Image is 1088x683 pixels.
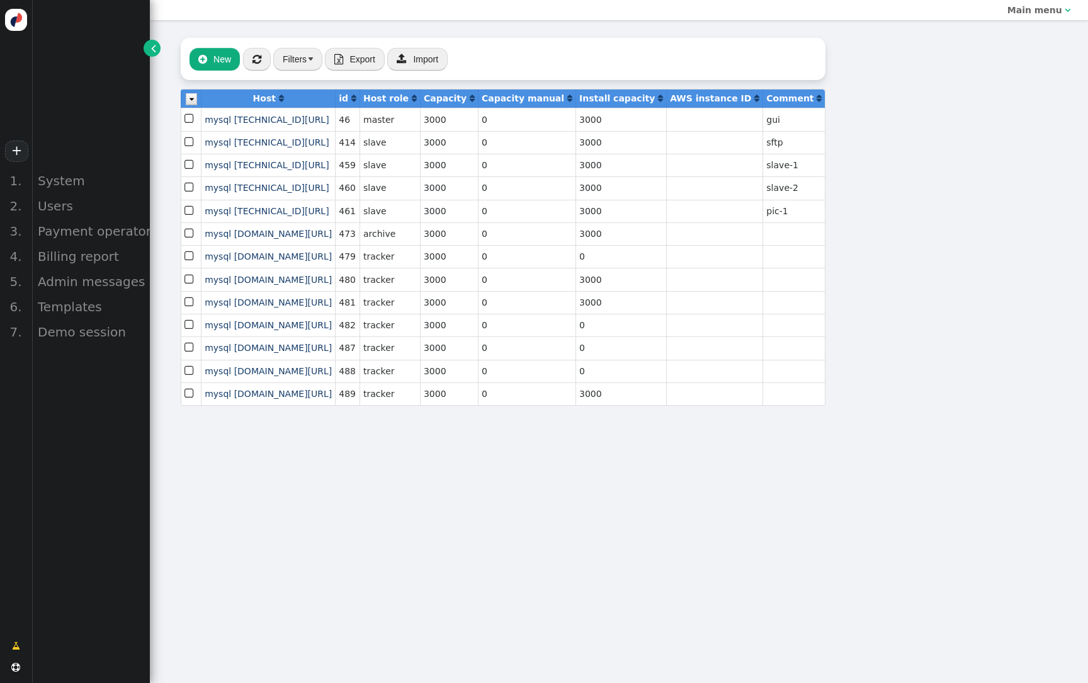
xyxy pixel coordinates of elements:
[420,108,478,130] td: 3000
[11,663,20,672] span: 
[243,48,271,71] button: 
[273,48,322,71] button: Filters
[670,93,751,103] b: AWS instance ID
[144,40,161,57] a: 
[420,200,478,222] td: 3000
[762,108,825,130] td: gui
[3,634,29,657] a: 
[387,48,448,71] button: Import
[31,193,150,219] div: Users
[184,362,196,379] span: 
[205,137,329,147] a: mysql [TECHNICAL_ID][URL]
[575,314,666,336] td: 0
[335,314,360,336] td: 482
[575,360,666,382] td: 0
[205,115,329,125] span: mysql [TECHNICAL_ID][URL]
[335,382,360,405] td: 489
[335,222,360,245] td: 473
[360,108,420,130] td: master
[575,108,666,130] td: 3000
[817,93,822,103] a: 
[420,268,478,290] td: 3000
[478,176,575,199] td: 0
[335,291,360,314] td: 481
[478,314,575,336] td: 0
[575,268,666,290] td: 3000
[575,222,666,245] td: 3000
[335,268,360,290] td: 480
[5,141,28,162] a: +
[420,222,478,245] td: 3000
[335,176,360,199] td: 460
[205,183,329,193] a: mysql [TECHNICAL_ID][URL]
[360,131,420,154] td: slave
[567,94,572,103] span: Click to sort
[478,360,575,382] td: 0
[1007,5,1062,15] b: Main menu
[205,366,332,376] a: mysql [DOMAIN_NAME][URL]
[420,245,478,268] td: 3000
[184,225,196,242] span: 
[424,93,467,103] b: Capacity
[205,229,332,239] a: mysql [DOMAIN_NAME][URL]
[349,54,375,64] span: Export
[575,336,666,359] td: 0
[766,93,813,103] b: Comment
[184,294,196,311] span: 
[335,154,360,176] td: 459
[567,93,572,103] a: 
[360,360,420,382] td: tracker
[478,336,575,359] td: 0
[205,320,332,330] span: mysql [DOMAIN_NAME][URL]
[184,316,196,333] span: 
[575,291,666,314] td: 3000
[335,131,360,154] td: 414
[478,200,575,222] td: 0
[420,382,478,405] td: 3000
[351,94,356,103] span: Click to sort
[351,93,356,103] a: 
[184,339,196,356] span: 
[363,93,409,103] b: Host role
[658,93,663,103] a: 
[360,154,420,176] td: slave
[575,154,666,176] td: 3000
[335,245,360,268] td: 479
[360,268,420,290] td: tracker
[420,154,478,176] td: 3000
[12,640,20,653] span: 
[478,154,575,176] td: 0
[335,108,360,130] td: 46
[412,94,417,103] span: Click to sort
[205,275,332,285] a: mysql [DOMAIN_NAME][URL]
[5,9,27,31] img: logo-icon.svg
[184,134,196,151] span: 
[360,222,420,245] td: archive
[205,251,332,261] a: mysql [DOMAIN_NAME][URL]
[205,389,332,399] a: mysql [DOMAIN_NAME][URL]
[658,94,663,103] span: Click to sort
[478,222,575,245] td: 0
[478,268,575,290] td: 0
[762,154,825,176] td: slave-1
[335,336,360,359] td: 487
[31,219,150,244] div: Payment operators
[252,54,261,64] span: 
[397,54,407,64] span: 
[420,314,478,336] td: 3000
[478,291,575,314] td: 0
[360,291,420,314] td: tracker
[817,94,822,103] span: Click to sort
[190,48,240,71] button: New
[575,200,666,222] td: 3000
[184,110,196,127] span: 
[339,93,348,103] b: id
[360,200,420,222] td: slave
[478,245,575,268] td: 0
[762,131,825,154] td: sftp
